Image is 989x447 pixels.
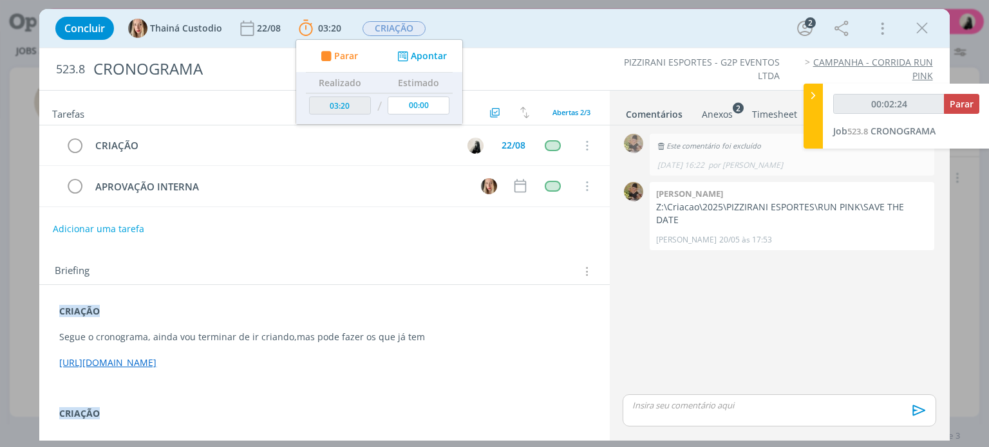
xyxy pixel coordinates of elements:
span: Abertas 2/3 [552,107,590,117]
strong: CRIAÇÃO [59,407,100,419]
a: Timesheet [751,102,798,121]
span: Este comentário foi excluído [656,141,760,151]
img: arrow-down-up.svg [520,107,529,118]
b: [PERSON_NAME] [656,188,723,199]
span: Concluir [64,23,105,33]
span: Tarefas [52,105,84,120]
strong: CRIAÇÃO [59,305,100,317]
button: 03:20 [296,18,344,39]
span: Parar [334,51,358,60]
button: 2 [795,18,815,39]
button: Parar [317,50,359,63]
td: / [374,93,385,120]
span: 523.8 [56,62,85,77]
button: CRIAÇÃO [362,21,426,37]
img: T [128,19,147,38]
span: 03:20 [318,22,341,34]
p: Z:\Criacao\2025\PIZZIRANI ESPORTES\RUN PINK\SAVE THE DATE [656,201,928,227]
button: TThainá Custodio [128,19,222,38]
div: CRONOGRAMA [88,53,562,85]
button: R [466,136,485,155]
button: Parar [944,94,979,114]
span: CRONOGRAMA [871,125,936,137]
th: Realizado [306,73,374,93]
span: [DATE] 16:22 [657,160,704,171]
div: 2 [805,17,816,28]
span: Briefing [55,263,89,280]
img: R [467,138,484,154]
button: Adicionar uma tarefa [52,217,145,241]
div: 22/08 [257,24,283,33]
th: Estimado [385,73,453,93]
div: CRIAÇÃO [89,138,455,154]
span: Thainá Custodio [150,24,222,33]
button: Apontar [394,50,447,63]
button: Concluir [55,17,114,40]
div: Anexos [702,108,733,121]
div: dialog [39,9,949,441]
button: T [480,176,499,196]
a: PIZZIRANI ESPORTES - G2P EVENTOS LTDA [624,56,780,81]
div: 22/08 [502,141,525,150]
p: Segue o cronograma, ainda vou terminar de ir criando,mas pode fazer os que já tem [59,331,589,343]
div: APROVAÇÃO INTERNA [89,179,469,195]
a: Comentários [625,102,683,121]
span: 523.8 [847,125,868,137]
span: por [PERSON_NAME] [708,160,783,171]
a: CAMPANHA - CORRIDA RUN PINK [813,56,933,81]
img: A [624,182,643,201]
a: Job523.8CRONOGRAMA [833,125,936,137]
span: 20/05 às 17:53 [719,234,772,246]
a: [URL][DOMAIN_NAME] [59,356,156,369]
img: T [481,178,497,194]
sup: 2 [733,102,744,113]
ul: 03:20 [296,39,463,125]
p: [PERSON_NAME] [656,234,717,246]
span: Parar [950,98,974,110]
img: A [624,134,643,153]
span: CRIAÇÃO [363,21,426,36]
